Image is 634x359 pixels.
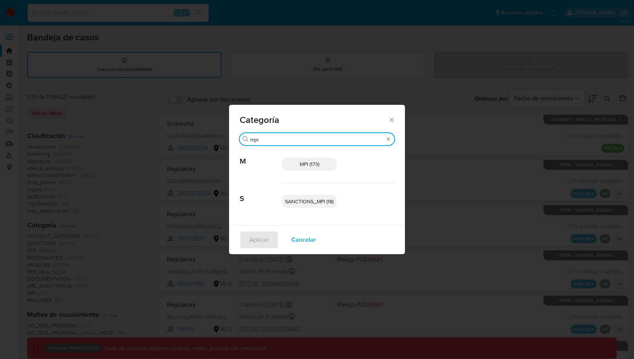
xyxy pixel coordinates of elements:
[282,231,326,249] button: Cancelar
[282,158,337,170] div: MPI (173)
[291,232,316,248] span: Cancelar
[243,136,249,142] button: Buscar
[250,136,384,143] input: Buscar filtro
[285,198,334,205] span: SANCTIONS_MPI (18)
[385,136,391,142] button: Borrar
[282,195,337,208] div: SANCTIONS_MPI (18)
[240,183,282,203] span: S
[300,160,319,168] span: MPI (173)
[388,116,395,123] button: Cerrar
[240,146,282,166] span: M
[240,115,388,124] span: Categoría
